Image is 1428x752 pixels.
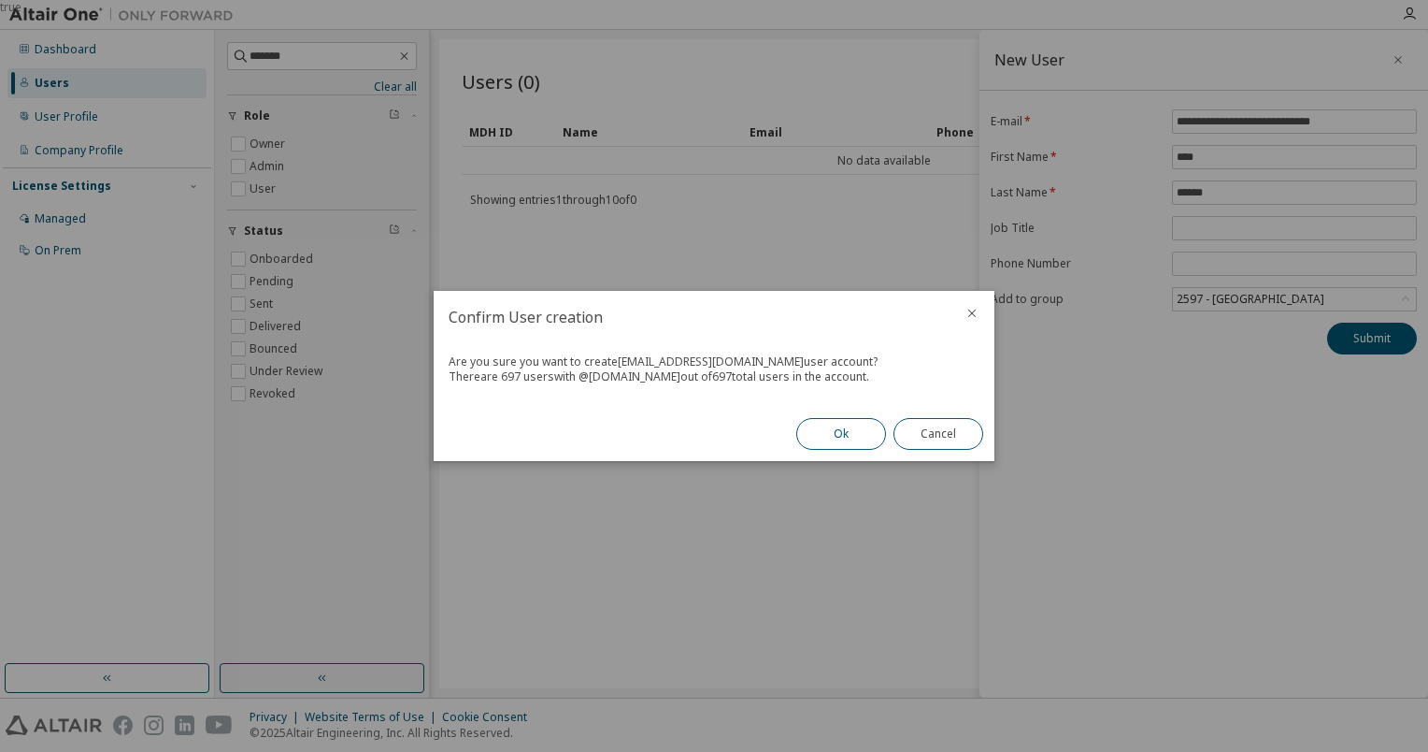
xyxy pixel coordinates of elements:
div: Are you sure you want to create [EMAIL_ADDRESS][DOMAIN_NAME] user account? [449,354,979,369]
h2: Confirm User creation [434,291,950,343]
button: Ok [796,418,886,450]
div: There are 697 users with @ [DOMAIN_NAME] out of 697 total users in the account. [449,369,979,384]
button: close [964,306,979,321]
button: Cancel [893,418,983,450]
